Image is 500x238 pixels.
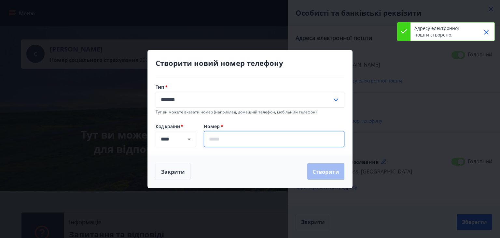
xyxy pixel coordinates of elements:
button: Закрити [481,27,492,38]
font: Тут ви можете вказати номер (наприклад, домашній телефон, мобільний телефон) [156,109,317,115]
font: Тип [156,84,164,90]
font: Номер [204,123,220,129]
font: Закрити [161,168,185,175]
font: Створити новий номер телефону [156,58,283,68]
div: Номер [204,131,344,147]
button: ВІДЧИНЕНО [185,135,194,144]
font: Адресу електронної пошти створено. [414,25,459,38]
button: Закрити [156,163,190,180]
font: Код країни [156,123,180,129]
